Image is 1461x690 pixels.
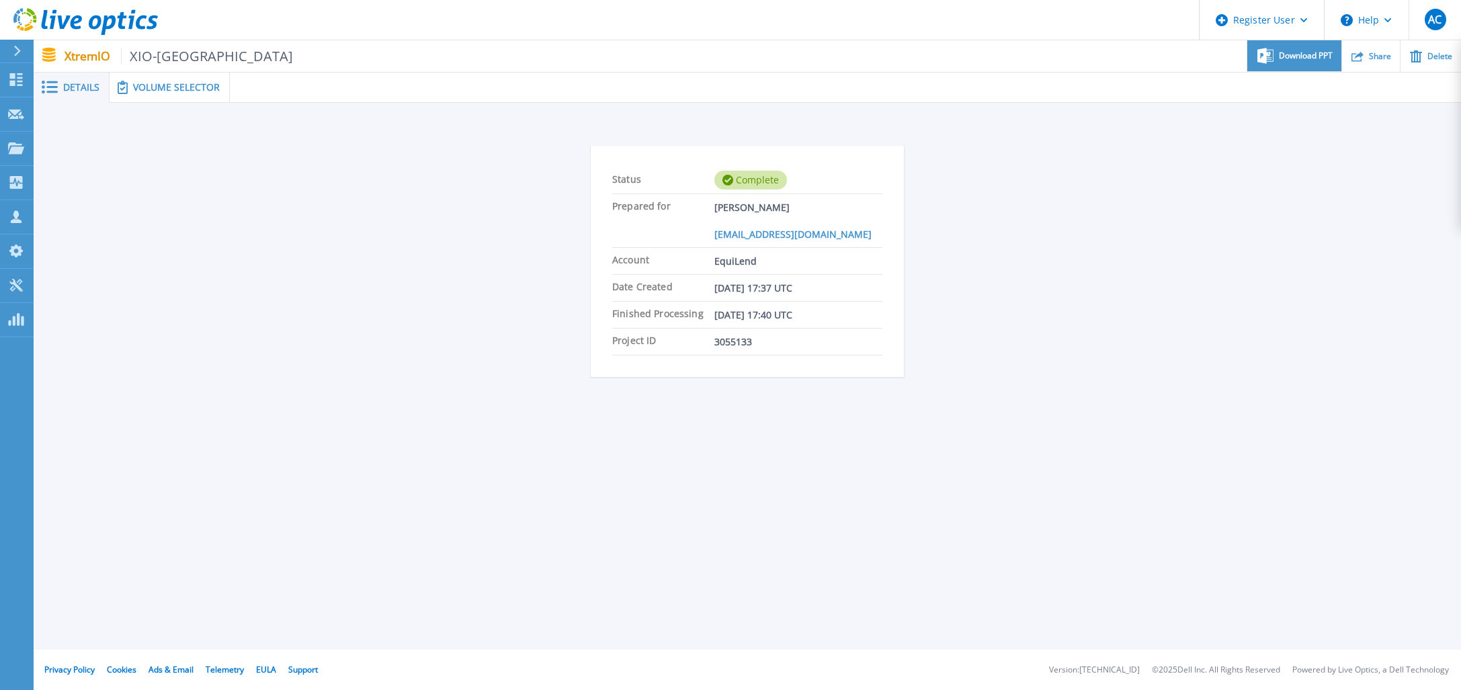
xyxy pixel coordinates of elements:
[133,83,220,92] span: Volume Selector
[1279,52,1333,60] span: Download PPT
[612,194,714,221] span: Prepared for
[714,329,752,355] span: 3055133
[44,664,95,675] a: Privacy Policy
[714,171,787,189] div: Complete
[107,664,136,675] a: Cookies
[1369,52,1391,60] span: Share
[1152,666,1280,675] li: © 2025 Dell Inc. All Rights Reserved
[612,275,714,301] span: Date Created
[1427,52,1452,60] span: Delete
[714,221,872,247] a: [EMAIL_ADDRESS][DOMAIN_NAME]
[714,194,790,221] span: [PERSON_NAME]
[612,302,714,328] span: Finished Processing
[1428,14,1442,25] span: AC
[63,83,99,92] span: Details
[1049,666,1140,675] li: Version: [TECHNICAL_ID]
[121,48,294,64] span: XIO-[GEOGRAPHIC_DATA]
[149,664,194,675] a: Ads & Email
[612,329,714,355] span: Project ID
[256,664,276,675] a: EULA
[714,302,792,328] span: [DATE] 17:40 UTC
[288,664,318,675] a: Support
[65,48,294,64] p: XtremIO
[1292,666,1449,675] li: Powered by Live Optics, a Dell Technology
[612,248,714,274] span: Account
[206,664,244,675] a: Telemetry
[714,248,757,274] span: EquiLend
[714,275,792,301] span: [DATE] 17:37 UTC
[612,167,714,193] span: Status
